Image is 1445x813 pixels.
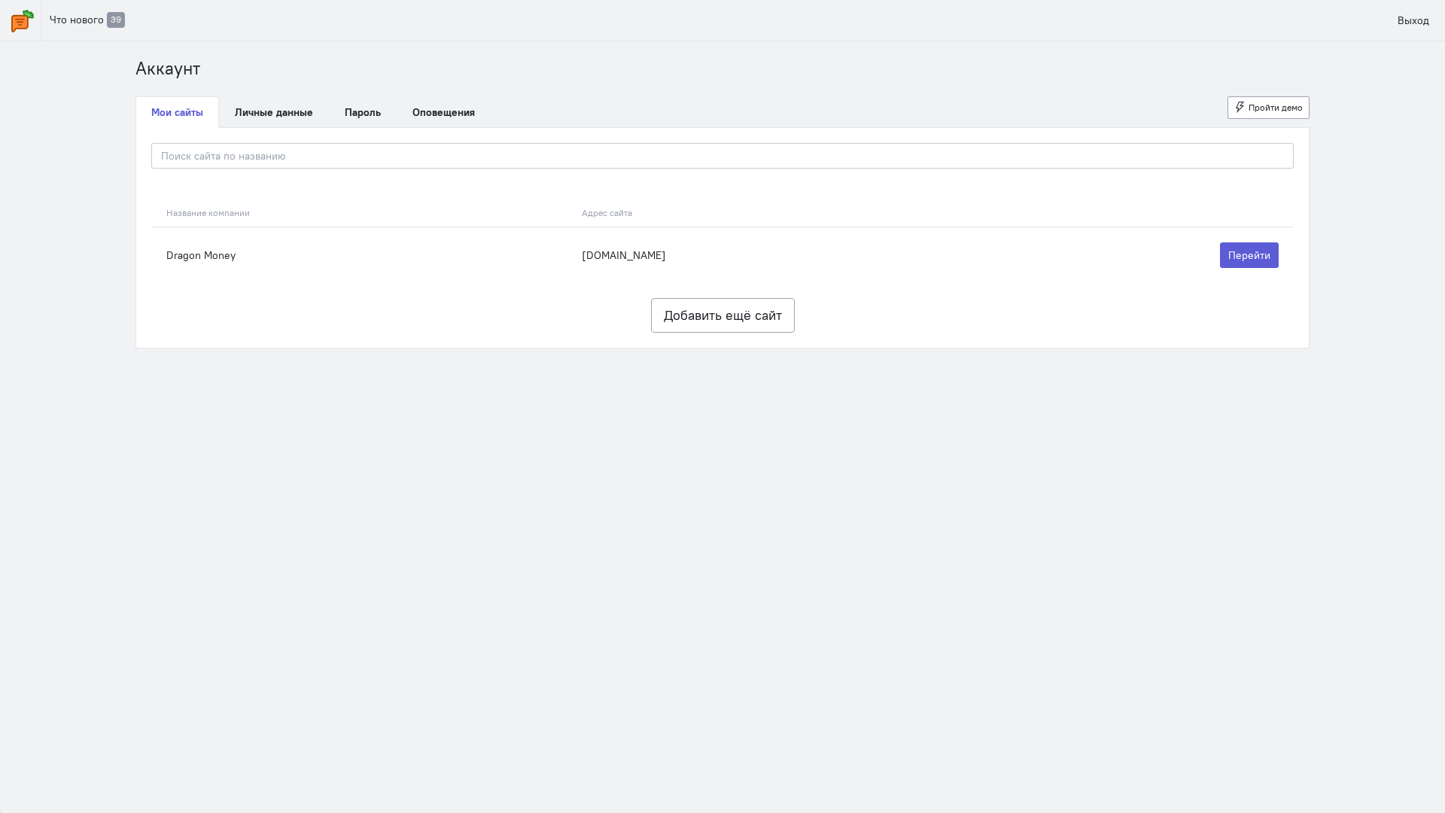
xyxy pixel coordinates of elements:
[1220,242,1279,268] a: Перейти
[151,227,574,283] td: Dragon Money
[219,96,329,128] a: Личные данные
[574,227,970,283] td: [DOMAIN_NAME]
[135,96,219,128] a: Мои сайты
[329,96,397,128] a: Пароль
[1389,8,1437,33] a: Выход
[574,199,970,227] th: Адрес сайта
[1249,102,1303,113] span: Пройти демо
[651,298,795,333] button: Добавить ещё сайт
[50,13,104,26] span: Что нового
[107,12,125,28] span: 39
[151,199,574,227] th: Название компании
[135,56,200,81] li: Аккаунт
[1227,96,1310,119] button: Пройти демо
[135,56,1310,81] nav: breadcrumb
[151,143,1294,169] input: Поиск сайта по названию
[11,10,34,32] img: carrot-quest.svg
[41,7,133,33] a: Что нового 39
[397,96,491,128] a: Оповещения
